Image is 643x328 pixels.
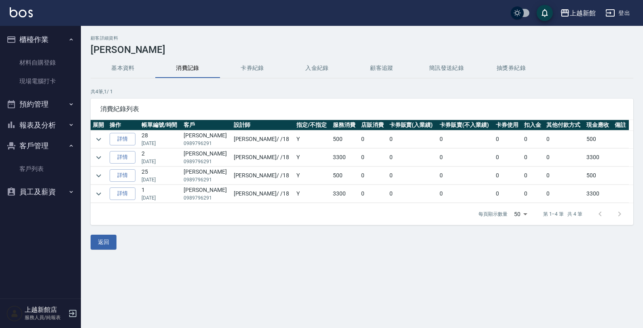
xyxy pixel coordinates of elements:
[544,185,584,203] td: 0
[331,130,359,148] td: 500
[537,5,553,21] button: save
[584,167,613,185] td: 500
[331,120,359,130] th: 服務消費
[349,59,414,78] button: 顧客追蹤
[142,140,180,147] p: [DATE]
[182,167,231,185] td: [PERSON_NAME]
[182,149,231,166] td: [PERSON_NAME]
[438,167,494,185] td: 0
[3,181,78,202] button: 員工及薪資
[613,120,629,130] th: 備註
[602,6,633,21] button: 登出
[93,151,105,164] button: expand row
[232,120,295,130] th: 設計師
[140,167,182,185] td: 25
[110,187,135,200] a: 詳情
[108,120,139,130] th: 操作
[331,149,359,166] td: 3300
[522,185,544,203] td: 0
[494,185,522,203] td: 0
[543,210,582,218] p: 第 1–4 筆 共 4 筆
[3,135,78,156] button: 客戶管理
[331,185,359,203] td: 3300
[387,120,438,130] th: 卡券販賣(入業績)
[359,130,387,148] td: 0
[140,130,182,148] td: 28
[294,149,331,166] td: Y
[494,130,522,148] td: 0
[522,130,544,148] td: 0
[91,36,633,41] h2: 顧客詳細資料
[232,185,295,203] td: [PERSON_NAME] / /18
[184,194,229,202] p: 0989796291
[10,7,33,17] img: Logo
[25,314,66,321] p: 服務人員/純報表
[359,167,387,185] td: 0
[93,133,105,145] button: expand row
[182,120,231,130] th: 客戶
[387,149,438,166] td: 0
[522,120,544,130] th: 扣入金
[584,185,613,203] td: 3300
[522,167,544,185] td: 0
[544,130,584,148] td: 0
[3,53,78,72] a: 材料自購登錄
[479,59,544,78] button: 抽獎券紀錄
[110,169,135,182] a: 詳情
[155,59,220,78] button: 消費記錄
[438,130,494,148] td: 0
[584,130,613,148] td: 500
[182,185,231,203] td: [PERSON_NAME]
[438,120,494,130] th: 卡券販賣(不入業績)
[294,185,331,203] td: Y
[557,5,599,21] button: 上越新館
[494,149,522,166] td: 0
[182,130,231,148] td: [PERSON_NAME]
[93,170,105,182] button: expand row
[544,167,584,185] td: 0
[232,149,295,166] td: [PERSON_NAME] / /18
[294,167,331,185] td: Y
[387,167,438,185] td: 0
[584,120,613,130] th: 現金應收
[6,305,23,322] img: Person
[294,120,331,130] th: 指定/不指定
[184,140,229,147] p: 0989796291
[184,158,229,165] p: 0989796291
[544,120,584,130] th: 其他付款方式
[91,120,108,130] th: 展開
[100,105,624,113] span: 消費紀錄列表
[91,235,116,250] button: 返回
[478,210,508,218] p: 每頁顯示數量
[359,120,387,130] th: 店販消費
[570,8,596,18] div: 上越新館
[25,306,66,314] h5: 上越新館店
[3,160,78,178] a: 客戶列表
[511,203,530,225] div: 50
[140,185,182,203] td: 1
[387,185,438,203] td: 0
[285,59,349,78] button: 入金紀錄
[3,115,78,136] button: 報表及分析
[359,149,387,166] td: 0
[184,176,229,183] p: 0989796291
[3,94,78,115] button: 預約管理
[110,151,135,164] a: 詳情
[110,133,135,145] a: 詳情
[359,185,387,203] td: 0
[91,88,633,95] p: 共 4 筆, 1 / 1
[232,130,295,148] td: [PERSON_NAME] / /18
[584,149,613,166] td: 3300
[438,149,494,166] td: 0
[3,29,78,50] button: 櫃檯作業
[232,167,295,185] td: [PERSON_NAME] / /18
[331,167,359,185] td: 500
[142,194,180,202] p: [DATE]
[91,59,155,78] button: 基本資料
[3,72,78,90] a: 現場電腦打卡
[387,130,438,148] td: 0
[140,149,182,166] td: 2
[494,120,522,130] th: 卡券使用
[494,167,522,185] td: 0
[220,59,285,78] button: 卡券紀錄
